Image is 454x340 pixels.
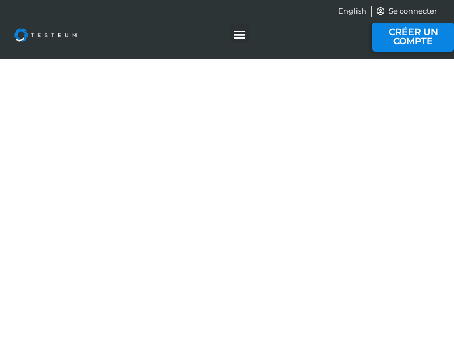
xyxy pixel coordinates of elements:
a: English [338,6,367,17]
a: Se connecter [376,6,438,17]
img: Testeum Logo - Application crowdtesting platform [6,20,85,50]
a: CRÉER UN COMPTE [372,22,454,52]
div: Permuter le menu [230,24,249,43]
span: Se connecter [386,6,437,17]
span: CRÉER UN COMPTE [381,28,445,46]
